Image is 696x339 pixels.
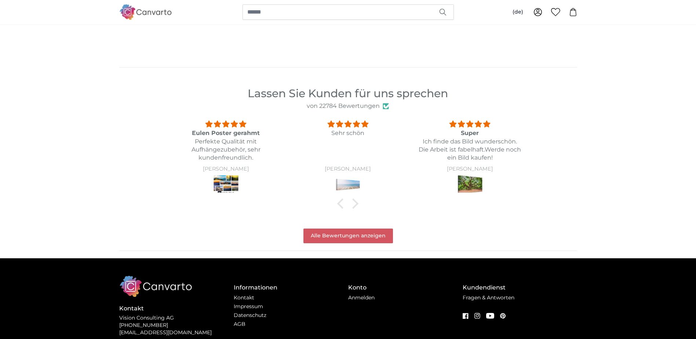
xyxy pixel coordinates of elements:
p: Sehr schön [296,129,400,137]
a: Datenschutz [234,312,266,318]
a: Fragen & Antworten [463,294,514,301]
a: von 22784 Bewertungen [307,102,380,110]
a: Anmelden [348,294,375,301]
a: Kontakt [234,294,254,301]
p: Perfekte Qualität mit Aufhängezubehör, sehr kundenfreundlich. [174,138,278,162]
h4: Konto [348,283,463,292]
button: (de) [507,6,529,19]
p: Ich finde das Bild wunderschön. Die Arbeit ist fabelhaft.Werde noch ein Bild kaufen! [418,138,522,162]
h4: Informationen [234,283,348,292]
h4: Kundendienst [463,283,577,292]
div: Eulen Poster gerahmt [174,129,278,137]
div: [PERSON_NAME] [418,166,522,172]
div: [PERSON_NAME] [174,166,278,172]
a: Impressum [234,303,263,310]
img: Leinwandbild Panorama Das schöne Strandhaus [334,174,361,195]
div: Super [418,129,522,137]
div: 5 stars [418,119,522,129]
a: AGB [234,321,245,327]
div: [PERSON_NAME] [296,166,400,172]
h4: Kontakt [119,304,234,313]
img: Leinwandbild Die Eiche [456,174,484,195]
img: Stockfoto als Leinwandbild [212,174,240,195]
a: Alle Bewertungen anzeigen [303,229,393,243]
div: 5 stars [174,119,278,129]
img: Canvarto [119,4,172,19]
p: Vision Consulting AG [PHONE_NUMBER] [EMAIL_ADDRESS][DOMAIN_NAME] [119,314,234,336]
h2: Lassen Sie Kunden für uns sprechen [165,85,531,102]
div: 5 stars [296,119,400,129]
